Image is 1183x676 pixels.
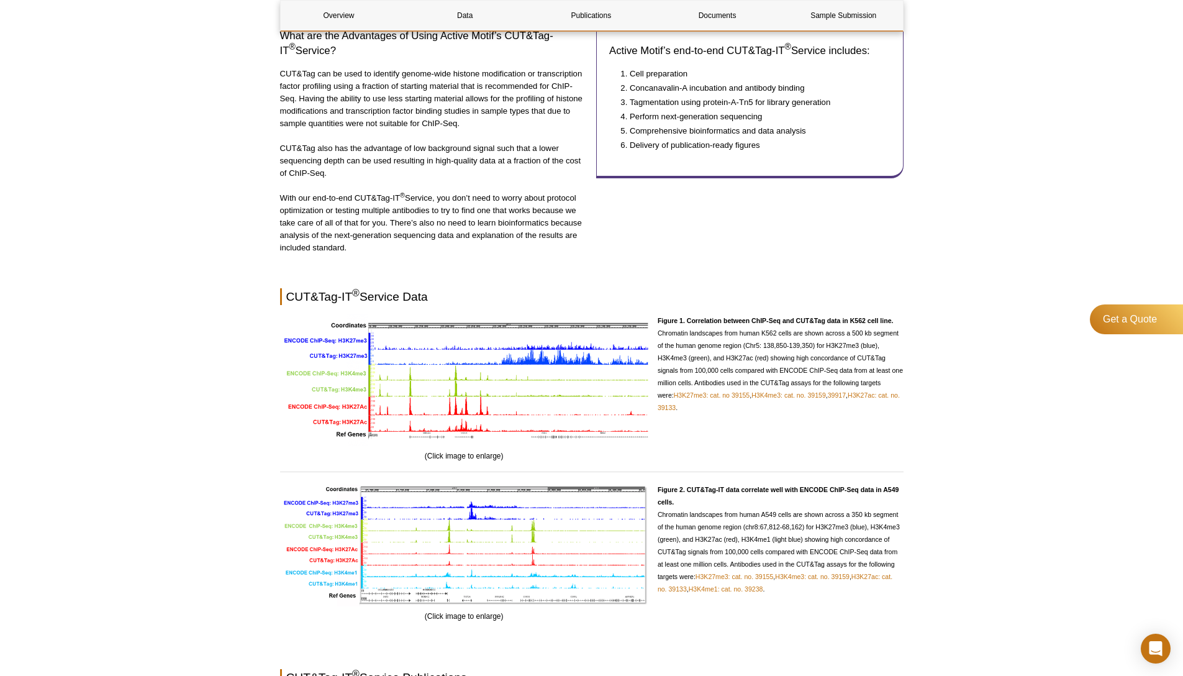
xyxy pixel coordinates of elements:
img: CUT&Tag-IT<sup>®</sup> Assay Kit compared with published data [280,314,648,447]
li: Perform next-generation sequencing [630,111,878,123]
a: H3K27ac: cat. no. 39133 [658,573,892,593]
a: H3K27me3: cat. no 39155 [674,391,750,399]
a: H3K27ac: cat. no. 39133 [658,391,900,411]
div: (Click image to enlarge) [280,483,648,623]
a: Get a Quote [1090,304,1183,334]
a: Data [407,1,524,30]
div: Open Intercom Messenger [1141,634,1171,664]
a: Publications [533,1,650,30]
h2: CUT&Tag-IT Service Data [280,288,904,305]
a: H3K27me3: cat. no. 39155 [696,573,773,580]
span: Chromatin landscapes from human A549 cells are shown across a 350 kb segment of the human genome ... [658,486,900,593]
p: CUT&Tag also has the advantage of low background signal such that a lower sequencing depth can be... [280,142,587,180]
li: Delivery of publication-ready figures [630,139,878,152]
h3: What are the Advantages of Using Active Motif’s CUT&Tag-IT Service? [280,29,587,58]
p: CUT&Tag can be used to identify genome-wide histone modification or transcription factor profilin... [280,68,587,130]
sup: ® [400,191,405,199]
li: Cell preparation [630,68,878,80]
a: H3K4me3: cat. no. 39159 [775,573,850,580]
a: H3K4me1: cat. no. 39238 [689,585,763,593]
sup: ® [289,42,295,52]
span: Chromatin landscapes from human K562 cells are shown across a 500 kb segment of the human genome ... [658,317,903,411]
img: CUT&Tag-IT<sup>®</sup> Assay Kit compared with published data [280,483,648,606]
strong: Figure 1. Correlation between ChIP-Seq and CUT&Tag data in K562 cell line. [658,317,894,324]
a: H3K4me3: cat. no. 39159 [751,391,826,399]
li: Concanavalin-A incubation and antibody binding [630,82,878,94]
p: With our end-to-end CUT&Tag-IT Service, you don’t need to worry about protocol optimization or te... [280,192,587,254]
li: Tagmentation using protein-A-Tn5 for library generation [630,96,878,109]
a: Overview [281,1,397,30]
sup: ® [785,42,791,52]
li: Comprehensive bioinformatics and data analysis [630,125,878,137]
strong: Figure 2. CUT&Tag-IT data correlate well with ENCODE ChIP-Seq data in A549 cells. [658,486,899,506]
sup: ® [352,287,360,298]
a: Sample Submission [785,1,902,30]
div: (Click image to enlarge) [280,314,648,463]
h3: Active Motif’s end-to-end CUT&Tag-IT Service includes: [609,43,891,58]
a: 39917 [828,391,846,399]
a: Documents [659,1,776,30]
